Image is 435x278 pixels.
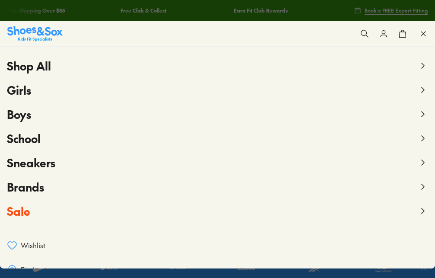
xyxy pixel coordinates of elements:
[7,26,63,41] a: Shoes & Sox
[7,179,44,195] span: Brands
[21,265,57,275] span: Find a store
[7,199,428,223] button: Sale
[7,106,31,122] span: Boys
[354,3,428,18] a: Book a FREE Expert Fitting
[365,6,428,14] span: Book a FREE Expert Fitting
[7,150,428,175] button: Sneakers
[7,126,428,150] button: School
[7,54,428,78] button: Shop All
[7,203,30,219] span: Sale
[7,131,41,146] span: School
[21,241,45,250] span: Wishlist
[7,58,51,73] span: Shop All
[7,78,428,102] button: Girls
[7,102,428,126] button: Boys
[7,82,31,98] span: Girls
[7,175,428,199] button: Brands
[7,155,55,170] span: Sneakers
[7,26,63,41] img: SNS_Logo_Responsive.svg
[7,233,428,258] a: Wishlist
